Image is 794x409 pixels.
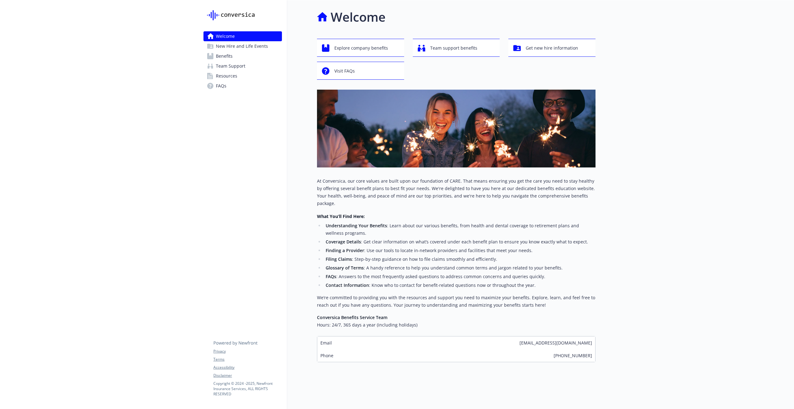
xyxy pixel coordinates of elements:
li: : A handy reference to help you understand common terms and jargon related to your benefits. [324,264,595,272]
strong: Understanding Your Benefits [326,223,387,229]
p: Copyright © 2024 - 2025 , Newfront Insurance Services, ALL RIGHTS RESERVED [213,381,282,397]
span: [EMAIL_ADDRESS][DOMAIN_NAME] [520,340,592,346]
button: Get new hire information [508,39,595,57]
p: We’re committed to providing you with the resources and support you need to maximize your benefit... [317,294,595,309]
li: : Learn about our various benefits, from health and dental coverage to retirement plans and welln... [324,222,595,237]
a: FAQs [203,81,282,91]
a: Privacy [213,349,282,354]
strong: What You’ll Find Here: [317,213,365,219]
span: Benefits [216,51,233,61]
h1: Welcome [331,8,386,26]
span: Phone [320,352,333,359]
span: Team support benefits [430,42,477,54]
span: FAQs [216,81,226,91]
strong: Glossary of Terms [326,265,364,271]
strong: FAQs [326,273,336,279]
a: Welcome [203,31,282,41]
a: Team Support [203,61,282,71]
a: Benefits [203,51,282,61]
span: Visit FAQs [334,65,355,77]
span: Team Support [216,61,245,71]
p: At Conversica, our core values are built upon our foundation of CARE. That means ensuring you get... [317,177,595,207]
span: Explore company benefits [334,42,388,54]
a: Resources [203,71,282,81]
strong: Contact Information [326,282,369,288]
a: Accessibility [213,365,282,370]
li: : Use our tools to locate in-network providers and facilities that meet your needs. [324,247,595,254]
a: Terms [213,357,282,362]
li: : Get clear information on what’s covered under each benefit plan to ensure you know exactly what... [324,238,595,246]
a: Disclaimer [213,373,282,378]
button: Team support benefits [413,39,500,57]
strong: Filing Claims [326,256,352,262]
span: New Hire and Life Events [216,41,268,51]
h6: Hours: 24/7, 365 days a year (including holidays)​ [317,321,595,329]
strong: Conversica Benefits Service Team [317,314,387,320]
img: overview page banner [317,90,595,167]
strong: Finding a Provider [326,247,364,253]
button: Visit FAQs [317,62,404,80]
button: Explore company benefits [317,39,404,57]
strong: Coverage Details [326,239,361,245]
a: New Hire and Life Events [203,41,282,51]
li: : Step-by-step guidance on how to file claims smoothly and efficiently. [324,256,595,263]
span: Resources [216,71,237,81]
li: : Answers to the most frequently asked questions to address common concerns and queries quickly. [324,273,595,280]
span: [PHONE_NUMBER] [554,352,592,359]
span: Welcome [216,31,235,41]
span: Email [320,340,332,346]
li: : Know who to contact for benefit-related questions now or throughout the year. [324,282,595,289]
span: Get new hire information [526,42,578,54]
